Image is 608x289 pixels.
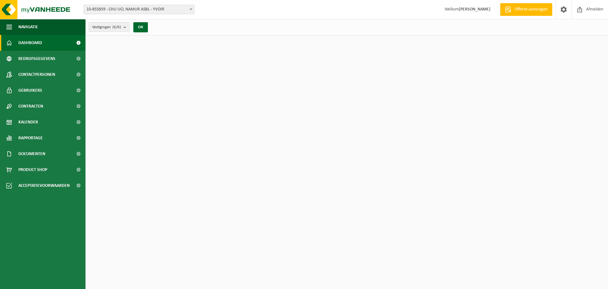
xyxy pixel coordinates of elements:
span: 10-855859 - CHU UCL NAMUR ASBL - YVOIR [84,5,194,14]
span: Contracten [18,98,43,114]
span: Acceptatievoorwaarden [18,178,70,194]
button: Vestigingen(6/6) [89,22,130,32]
count: (6/6) [112,25,121,29]
span: Navigatie [18,19,38,35]
strong: [PERSON_NAME] [459,7,491,12]
span: 10-855859 - CHU UCL NAMUR ASBL - YVOIR [84,5,194,14]
span: Documenten [18,146,45,162]
span: Rapportage [18,130,43,146]
span: Contactpersonen [18,67,55,82]
span: Offerte aanvragen [513,6,549,13]
span: Product Shop [18,162,47,178]
span: Gebruikers [18,82,42,98]
span: Dashboard [18,35,42,51]
span: Vestigingen [92,23,121,32]
span: Kalender [18,114,38,130]
a: Offerte aanvragen [500,3,552,16]
button: OK [133,22,148,32]
span: Bedrijfsgegevens [18,51,55,67]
